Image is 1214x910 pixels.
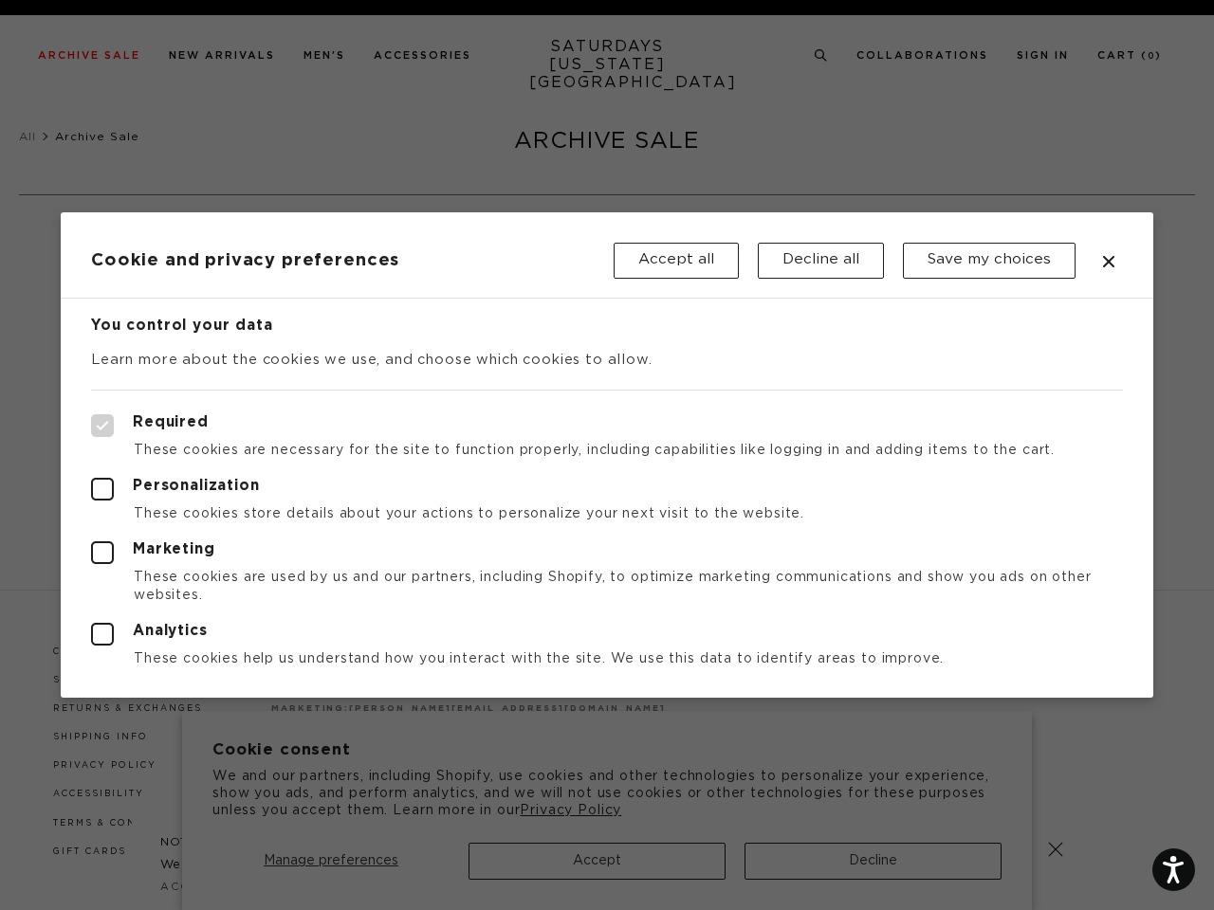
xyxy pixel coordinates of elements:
[1097,250,1120,273] button: Close dialog
[758,243,884,279] button: Decline all
[91,442,1123,459] p: These cookies are necessary for the site to function properly, including capabilities like loggin...
[91,350,1123,371] p: Learn more about the cookies we use, and choose which cookies to allow.
[91,250,614,271] h2: Cookie and privacy preferences
[91,541,1123,564] label: Marketing
[91,569,1123,603] p: These cookies are used by us and our partners, including Shopify, to optimize marketing communica...
[91,318,1123,336] h3: You control your data
[91,414,1123,437] label: Required
[91,623,1123,646] label: Analytics
[91,650,1123,667] p: These cookies help us understand how you interact with the site. We use this data to identify are...
[614,243,739,279] button: Accept all
[91,478,1123,500] label: Personalization
[903,243,1076,279] button: Save my choices
[91,505,1123,522] p: These cookies store details about your actions to personalize your next visit to the website.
